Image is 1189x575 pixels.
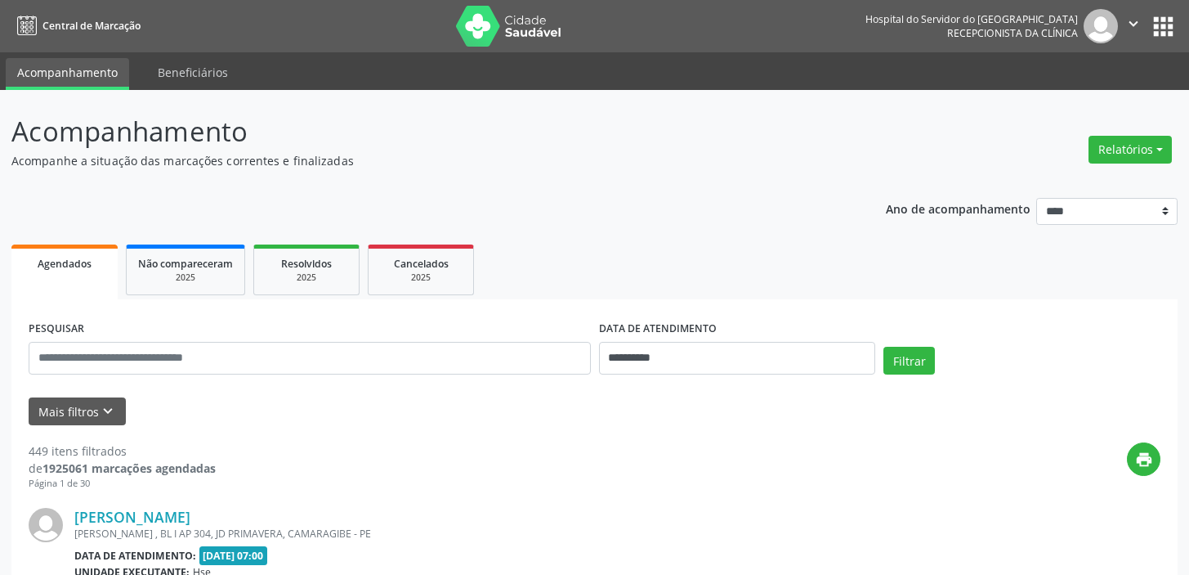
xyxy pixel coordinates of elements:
[6,58,129,90] a: Acompanhamento
[74,527,915,541] div: [PERSON_NAME] , BL I AP 304, JD PRIMAVERA, CAMARAGIBE - PE
[11,111,828,152] p: Acompanhamento
[29,398,126,426] button: Mais filtroskeyboard_arrow_down
[1084,9,1118,43] img: img
[1127,442,1160,476] button: print
[138,272,233,284] div: 2025
[74,549,196,563] b: Data de atendimento:
[599,317,717,342] label: DATA DE ATENDIMENTO
[11,152,828,169] p: Acompanhe a situação das marcações correntes e finalizadas
[1088,136,1172,164] button: Relatórios
[394,257,449,271] span: Cancelados
[883,347,935,375] button: Filtrar
[380,272,462,284] div: 2025
[886,198,1030,218] p: Ano de acompanhamento
[42,460,216,476] strong: 1925061 marcações agendadas
[199,546,268,565] span: [DATE] 07:00
[29,317,84,342] label: PESQUISAR
[29,442,216,460] div: 449 itens filtrados
[42,19,141,33] span: Central de Marcação
[1124,15,1142,33] i: 
[38,257,92,271] span: Agendados
[146,58,239,87] a: Beneficiários
[29,477,216,491] div: Página 1 de 30
[29,508,63,542] img: img
[281,257,332,271] span: Resolvidos
[266,272,347,284] div: 2025
[74,508,190,526] a: [PERSON_NAME]
[99,402,117,420] i: keyboard_arrow_down
[1118,9,1149,43] button: 
[947,26,1078,40] span: Recepcionista da clínica
[1135,451,1153,469] i: print
[138,257,233,271] span: Não compareceram
[29,460,216,477] div: de
[11,12,141,39] a: Central de Marcação
[1149,12,1178,41] button: apps
[865,12,1078,26] div: Hospital do Servidor do [GEOGRAPHIC_DATA]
